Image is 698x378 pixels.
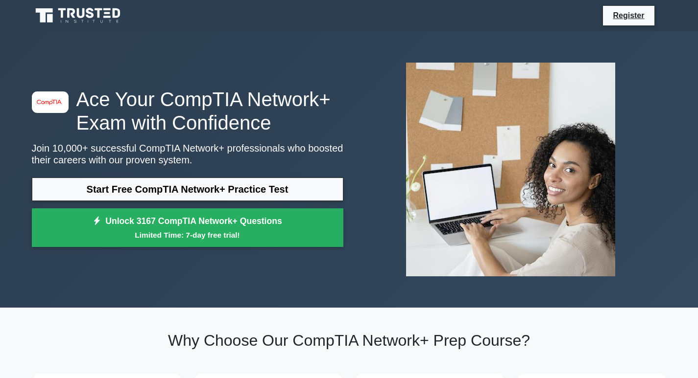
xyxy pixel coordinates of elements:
[32,208,343,247] a: Unlock 3167 CompTIA Network+ QuestionsLimited Time: 7-day free trial!
[32,142,343,166] p: Join 10,000+ successful CompTIA Network+ professionals who boosted their careers with our proven ...
[32,178,343,201] a: Start Free CompTIA Network+ Practice Test
[607,9,650,22] a: Register
[32,331,667,350] h2: Why Choose Our CompTIA Network+ Prep Course?
[44,229,331,241] small: Limited Time: 7-day free trial!
[32,88,343,134] h1: Ace Your CompTIA Network+ Exam with Confidence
